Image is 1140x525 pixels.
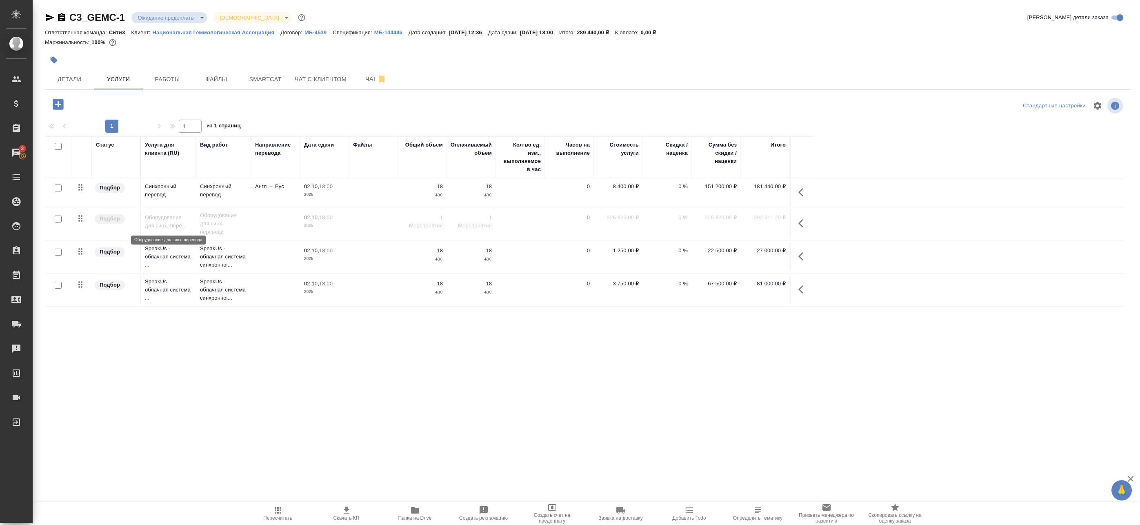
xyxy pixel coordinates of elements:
[449,29,488,36] p: [DATE] 12:36
[523,512,582,524] span: Создать счет на предоплату
[451,214,492,222] p: 1
[153,29,281,36] p: Национальная Геммологическая Ассоциация
[598,247,639,255] p: 1 250,00 ₽
[402,222,443,230] p: Мероприятие
[451,222,492,230] p: Мероприятие
[356,74,396,84] span: Чат
[319,183,333,189] p: 18:00
[353,141,372,149] div: Файлы
[1115,482,1129,499] span: 🙏
[100,248,120,256] p: Подбор
[559,29,577,36] p: Итого:
[200,245,247,269] p: SpeakUs - облачная система синхронног...
[57,13,67,22] button: Скопировать ссылку
[545,276,594,304] td: 0
[304,29,333,36] a: МБ-4539
[598,280,639,288] p: 3 750,00 ₽
[402,247,443,255] p: 18
[99,74,138,85] span: Услуги
[1088,96,1107,116] span: Настроить таблицу
[598,515,642,521] span: Заявка на доставку
[398,515,432,521] span: Папка на Drive
[45,29,109,36] p: Ответственная команда:
[409,29,449,36] p: Дата создания:
[793,247,813,266] button: Показать кнопки
[647,141,688,157] div: Скидка / наценка
[451,191,492,199] p: час
[374,29,409,36] a: МБ-104446
[304,141,334,149] div: Дата сдачи
[145,182,192,199] p: Синхронный перевод
[1111,480,1132,501] button: 🙏
[304,222,345,230] p: 2025
[451,255,492,263] p: час
[218,14,282,21] button: [DEMOGRAPHIC_DATA]
[587,502,655,525] button: Заявка на доставку
[207,121,241,133] span: из 1 страниц
[333,515,360,521] span: Скачать КП
[402,191,443,199] p: час
[451,141,492,157] div: Оплачиваемый объем
[2,142,31,163] a: 3
[45,39,91,45] p: Маржинальность:
[488,29,520,36] p: Дата сдачи:
[615,29,641,36] p: К оплате:
[518,502,587,525] button: Создать счет на предоплату
[69,12,125,23] a: C3_GEMC-1
[724,502,792,525] button: Определить тематику
[792,502,861,525] button: Призвать менеджера по развитию
[109,29,131,36] p: Сити3
[197,74,236,85] span: Файлы
[145,245,192,269] p: SpeakUs - облачная система ...
[647,182,688,191] p: 0 %
[381,502,449,525] button: Папка на Drive
[451,182,492,191] p: 18
[402,182,443,191] p: 18
[745,247,786,255] p: 27 000,00 ₽
[255,182,296,191] p: Англ → Рус
[405,141,443,149] div: Общий объем
[545,209,594,238] td: 0
[402,255,443,263] p: час
[280,29,304,36] p: Договор:
[402,280,443,288] p: 18
[696,141,737,165] div: Сумма без скидки / наценки
[131,12,207,23] div: Ожидание предоплаты
[91,39,107,45] p: 100%
[647,247,688,255] p: 0 %
[793,182,813,202] button: Показать кнопки
[200,141,228,149] div: Вид работ
[449,502,518,525] button: Создать рекламацию
[263,515,292,521] span: Пересчитать
[598,182,639,191] p: 8 400,00 ₽
[451,288,492,296] p: час
[45,51,63,69] button: Добавить тэг
[641,29,662,36] p: 0,00 ₽
[246,74,285,85] span: Smartcat
[100,215,120,223] p: Подбор
[136,14,197,21] button: Ожидание предоплаты
[793,280,813,299] button: Показать кнопки
[745,280,786,288] p: 81 000,00 ₽
[100,281,120,289] p: Подбор
[861,502,929,525] button: Скопировать ссылку на оценку заказа
[319,214,333,220] p: 18:00
[549,141,590,157] div: Часов на выполнение
[145,214,192,230] p: Оборудование для синх. пере...
[451,280,492,288] p: 18
[100,184,120,192] p: Подбор
[296,12,307,23] button: Доп статусы указывают на важность/срочность заказа
[255,141,296,157] div: Направление перевода
[148,74,187,85] span: Работы
[295,74,347,85] span: Чат с клиентом
[45,13,55,22] button: Скопировать ссылку для ЯМессенджера
[793,214,813,233] button: Показать кнопки
[402,288,443,296] p: час
[333,29,374,36] p: Спецификация:
[866,512,924,524] span: Скопировать ссылку на оценку заказа
[304,247,319,254] p: 02.10,
[500,141,541,174] div: Кол-во ед. изм., выполняемое в час
[647,214,688,222] p: 0 %
[304,214,319,220] p: 02.10,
